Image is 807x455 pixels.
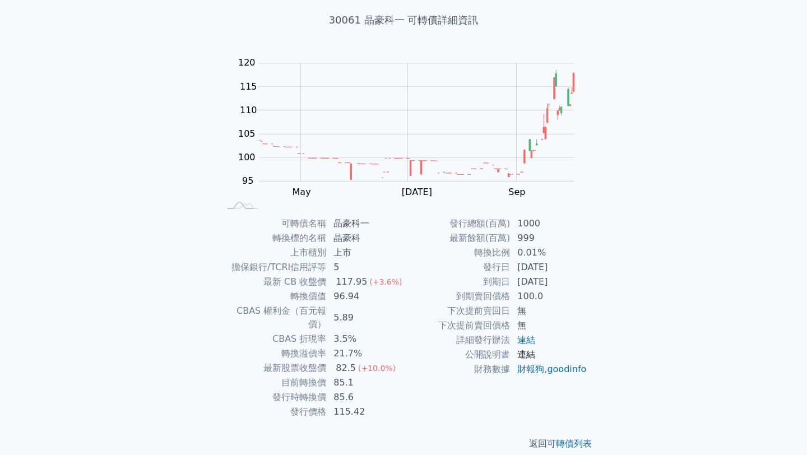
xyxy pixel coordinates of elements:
[220,405,327,419] td: 發行價格
[327,231,403,245] td: 晶豪科
[327,405,403,419] td: 115.42
[233,57,591,220] g: Chart
[240,105,257,115] tspan: 110
[240,81,257,92] tspan: 115
[403,275,511,289] td: 到期日
[403,216,511,231] td: 發行總額(百萬)
[327,332,403,346] td: 3.5%
[511,275,587,289] td: [DATE]
[511,245,587,260] td: 0.01%
[293,187,311,197] tspan: May
[511,260,587,275] td: [DATE]
[547,438,592,449] a: 可轉債列表
[242,175,253,186] tspan: 95
[547,364,586,374] a: goodinfo
[511,318,587,333] td: 無
[511,289,587,304] td: 100.0
[220,390,327,405] td: 發行時轉換價
[327,346,403,361] td: 21.7%
[403,333,511,347] td: 詳細發行辦法
[220,275,327,289] td: 最新 CB 收盤價
[511,216,587,231] td: 1000
[220,245,327,260] td: 上市櫃別
[220,231,327,245] td: 轉換標的名稱
[206,437,601,451] p: 返回
[220,304,327,332] td: CBAS 權利金（百元報價）
[327,289,403,304] td: 96.94
[403,289,511,304] td: 到期賣回價格
[751,401,807,455] iframe: Chat Widget
[327,304,403,332] td: 5.89
[358,364,396,373] span: (+10.0%)
[751,401,807,455] div: 聊天小工具
[327,375,403,390] td: 85.1
[403,231,511,245] td: 最新餘額(百萬)
[508,187,525,197] tspan: Sep
[327,245,403,260] td: 上市
[220,361,327,375] td: 最新股票收盤價
[403,245,511,260] td: 轉換比例
[403,260,511,275] td: 發行日
[327,260,403,275] td: 5
[403,347,511,362] td: 公開說明書
[238,152,256,162] tspan: 100
[220,216,327,231] td: 可轉債名稱
[220,289,327,304] td: 轉換價值
[511,362,587,377] td: ,
[511,231,587,245] td: 999
[327,390,403,405] td: 85.6
[333,361,358,375] div: 82.5
[369,277,402,286] span: (+3.6%)
[402,187,432,197] tspan: [DATE]
[333,275,369,289] div: 117.95
[220,332,327,346] td: CBAS 折現率
[517,364,544,374] a: 財報狗
[403,318,511,333] td: 下次提前賣回價格
[517,335,535,345] a: 連結
[403,362,511,377] td: 財務數據
[220,375,327,390] td: 目前轉換價
[327,216,403,231] td: 晶豪科一
[403,304,511,318] td: 下次提前賣回日
[220,346,327,361] td: 轉換溢價率
[220,260,327,275] td: 擔保銀行/TCRI信用評等
[238,57,256,68] tspan: 120
[206,12,601,28] h1: 30061 晶豪科一 可轉債詳細資訊
[517,349,535,360] a: 連結
[511,304,587,318] td: 無
[238,128,256,139] tspan: 105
